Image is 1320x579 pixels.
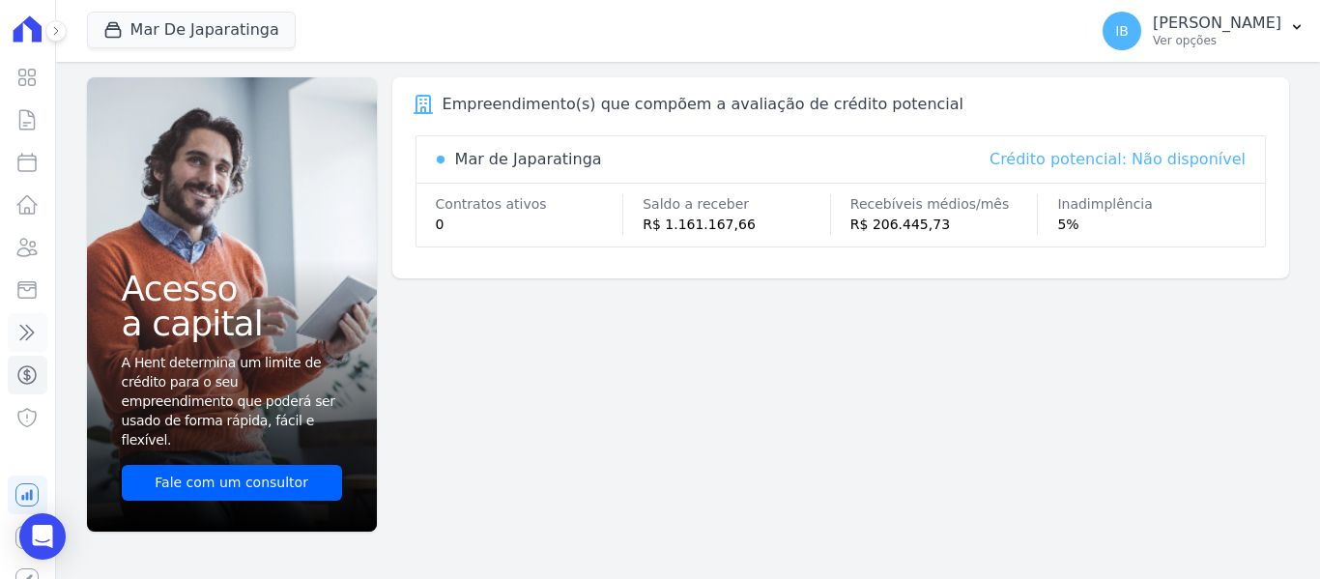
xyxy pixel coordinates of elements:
[990,148,1246,171] div: Crédito potencial: Não disponível
[122,272,342,306] span: Acesso
[436,215,623,235] div: 0
[122,465,342,501] a: Fale com um consultor
[436,194,623,215] div: Contratos ativos
[850,194,1038,215] div: Recebíveis médios/mês
[443,93,963,116] div: Empreendimento(s) que compõem a avaliação de crédito potencial
[1153,14,1281,33] p: [PERSON_NAME]
[1115,24,1129,38] span: IB
[87,12,296,48] button: Mar De Japaratinga
[455,148,602,171] div: Mar de Japaratinga
[643,194,830,215] div: Saldo a receber
[1153,33,1281,48] p: Ver opções
[122,306,342,341] span: a capital
[1087,4,1320,58] button: IB [PERSON_NAME] Ver opções
[122,353,338,449] span: A Hent determina um limite de crédito para o seu empreendimento que poderá ser usado de forma ráp...
[1057,194,1246,215] div: Inadimplência
[850,215,1038,235] div: R$ 206.445,73
[1057,215,1246,235] div: 5%
[19,513,66,560] div: Open Intercom Messenger
[643,215,830,235] div: R$ 1.161.167,66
